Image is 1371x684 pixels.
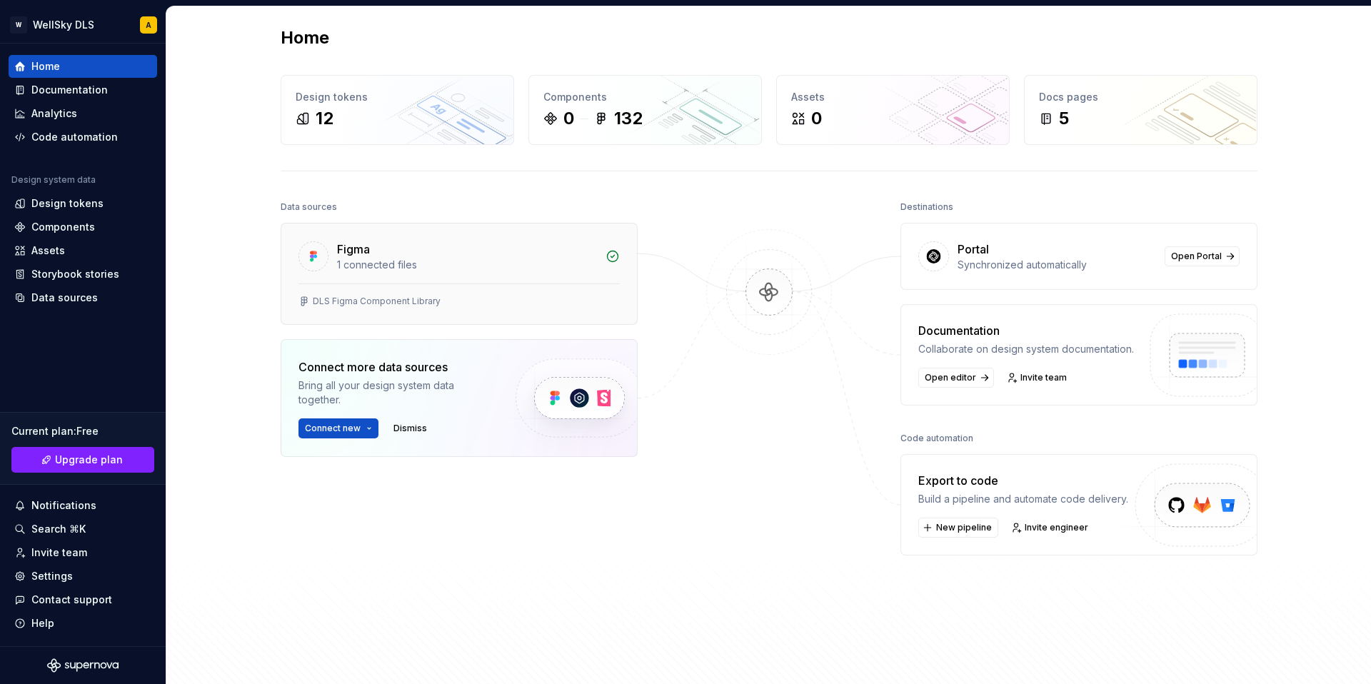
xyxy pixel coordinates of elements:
div: Contact support [31,593,112,607]
div: Collaborate on design system documentation. [918,342,1134,356]
div: Design tokens [296,90,499,104]
div: Data sources [281,197,337,217]
div: Components [543,90,747,104]
a: Figma1 connected filesDLS Figma Component Library [281,223,638,325]
div: 132 [614,107,643,130]
div: Documentation [31,83,108,97]
div: 5 [1059,107,1069,130]
span: Dismiss [393,423,427,434]
a: Open editor [918,368,994,388]
button: Contact support [9,588,157,611]
a: Assets [9,239,157,262]
div: Code automation [31,130,118,144]
div: Home [31,59,60,74]
a: Design tokens [9,192,157,215]
a: Components0132 [528,75,762,145]
a: Components [9,216,157,238]
div: Export to code [918,472,1128,489]
a: Analytics [9,102,157,125]
div: Connect more data sources [298,358,491,376]
a: Assets0 [776,75,1010,145]
h2: Home [281,26,329,49]
div: 12 [316,107,333,130]
div: Destinations [900,197,953,217]
a: Settings [9,565,157,588]
a: Data sources [9,286,157,309]
span: Connect new [305,423,361,434]
span: Invite team [1020,372,1067,383]
span: Open editor [925,372,976,383]
button: Upgrade plan [11,447,154,473]
div: Design system data [11,174,96,186]
a: Design tokens12 [281,75,514,145]
div: Build a pipeline and automate code delivery. [918,492,1128,506]
a: Invite team [1003,368,1073,388]
div: A [146,19,151,31]
div: Portal [958,241,989,258]
span: Upgrade plan [55,453,123,467]
a: Invite engineer [1007,518,1095,538]
div: Analytics [31,106,77,121]
div: Notifications [31,498,96,513]
div: Bring all your design system data together. [298,378,491,407]
div: 0 [811,107,822,130]
div: Components [31,220,95,234]
button: Connect new [298,418,378,438]
div: Design tokens [31,196,104,211]
a: Open Portal [1165,246,1240,266]
div: WellSky DLS [33,18,94,32]
div: Current plan : Free [11,424,154,438]
div: 0 [563,107,574,130]
div: Code automation [900,428,973,448]
div: Settings [31,569,73,583]
a: Home [9,55,157,78]
div: Docs pages [1039,90,1242,104]
div: Search ⌘K [31,522,86,536]
div: 1 connected files [337,258,597,272]
div: W [10,16,27,34]
button: New pipeline [918,518,998,538]
div: DLS Figma Component Library [313,296,441,307]
div: Synchronized automatically [958,258,1156,272]
div: Invite team [31,545,87,560]
div: Figma [337,241,370,258]
span: New pipeline [936,522,992,533]
a: Code automation [9,126,157,149]
button: WWellSky DLSA [3,9,163,40]
a: Docs pages5 [1024,75,1257,145]
div: Help [31,616,54,630]
button: Dismiss [387,418,433,438]
a: Invite team [9,541,157,564]
div: Assets [31,243,65,258]
span: Invite engineer [1025,522,1088,533]
svg: Supernova Logo [47,658,119,673]
button: Search ⌘K [9,518,157,540]
div: Storybook stories [31,267,119,281]
button: Notifications [9,494,157,517]
div: Assets [791,90,995,104]
span: Open Portal [1171,251,1222,262]
a: Documentation [9,79,157,101]
a: Storybook stories [9,263,157,286]
div: Data sources [31,291,98,305]
button: Help [9,612,157,635]
div: Documentation [918,322,1134,339]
